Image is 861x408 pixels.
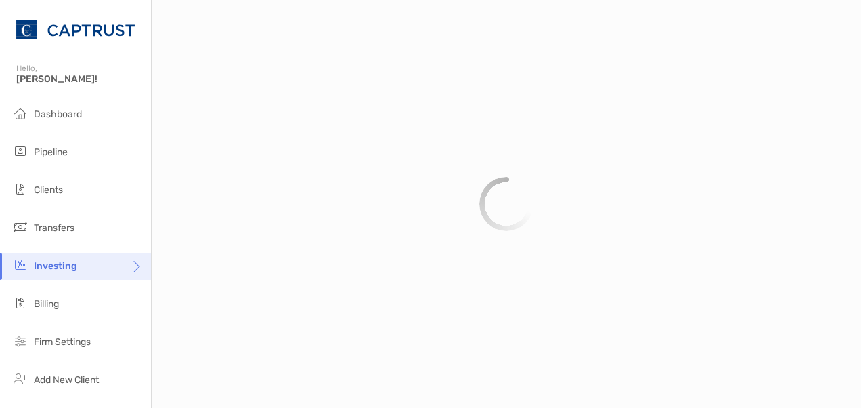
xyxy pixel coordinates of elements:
img: add_new_client icon [12,371,28,387]
span: Billing [34,298,59,310]
span: Add New Client [34,374,99,386]
span: Clients [34,184,63,196]
img: transfers icon [12,219,28,235]
span: Dashboard [34,108,82,120]
span: Transfers [34,222,74,234]
img: clients icon [12,181,28,197]
img: investing icon [12,257,28,273]
span: [PERSON_NAME]! [16,73,143,85]
img: billing icon [12,295,28,311]
span: Firm Settings [34,336,91,348]
img: firm-settings icon [12,333,28,349]
img: dashboard icon [12,105,28,121]
span: Pipeline [34,146,68,158]
img: CAPTRUST Logo [16,5,135,54]
span: Investing [34,260,77,272]
img: pipeline icon [12,143,28,159]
